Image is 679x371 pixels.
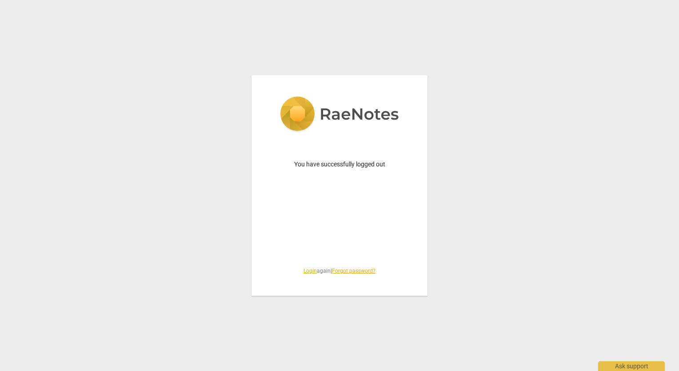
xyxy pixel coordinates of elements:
[598,361,665,371] div: Ask support
[273,267,406,275] span: again |
[304,268,317,274] a: Login
[332,268,375,274] a: Forgot password?
[273,160,406,169] p: You have successfully logged out
[280,97,399,133] img: 5ac2273c67554f335776073100b6d88f.svg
